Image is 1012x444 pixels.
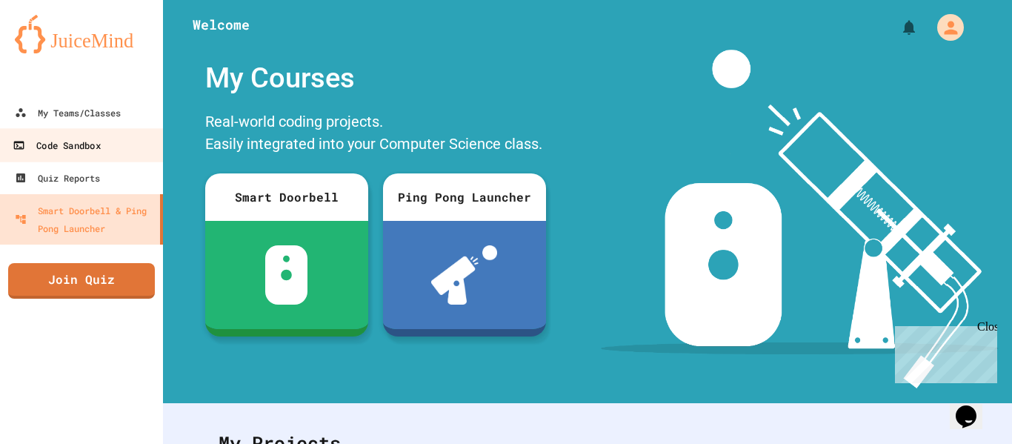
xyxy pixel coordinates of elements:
div: My Courses [198,50,553,107]
img: sdb-white.svg [265,245,307,305]
iframe: chat widget [889,320,997,383]
img: logo-orange.svg [15,15,148,53]
div: My Account [922,10,968,44]
div: Ping Pong Launcher [383,173,546,221]
div: Chat with us now!Close [6,6,102,94]
div: Smart Doorbell & Ping Pong Launcher [15,202,154,237]
iframe: chat widget [950,385,997,429]
div: Code Sandbox [13,136,100,155]
div: Real-world coding projects. Easily integrated into your Computer Science class. [198,107,553,162]
img: banner-image-my-projects.png [601,50,998,388]
img: ppl-with-ball.png [431,245,497,305]
div: Quiz Reports [15,169,100,187]
div: Smart Doorbell [205,173,368,221]
div: My Notifications [873,15,922,40]
div: My Teams/Classes [15,104,121,122]
a: Join Quiz [8,263,155,299]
